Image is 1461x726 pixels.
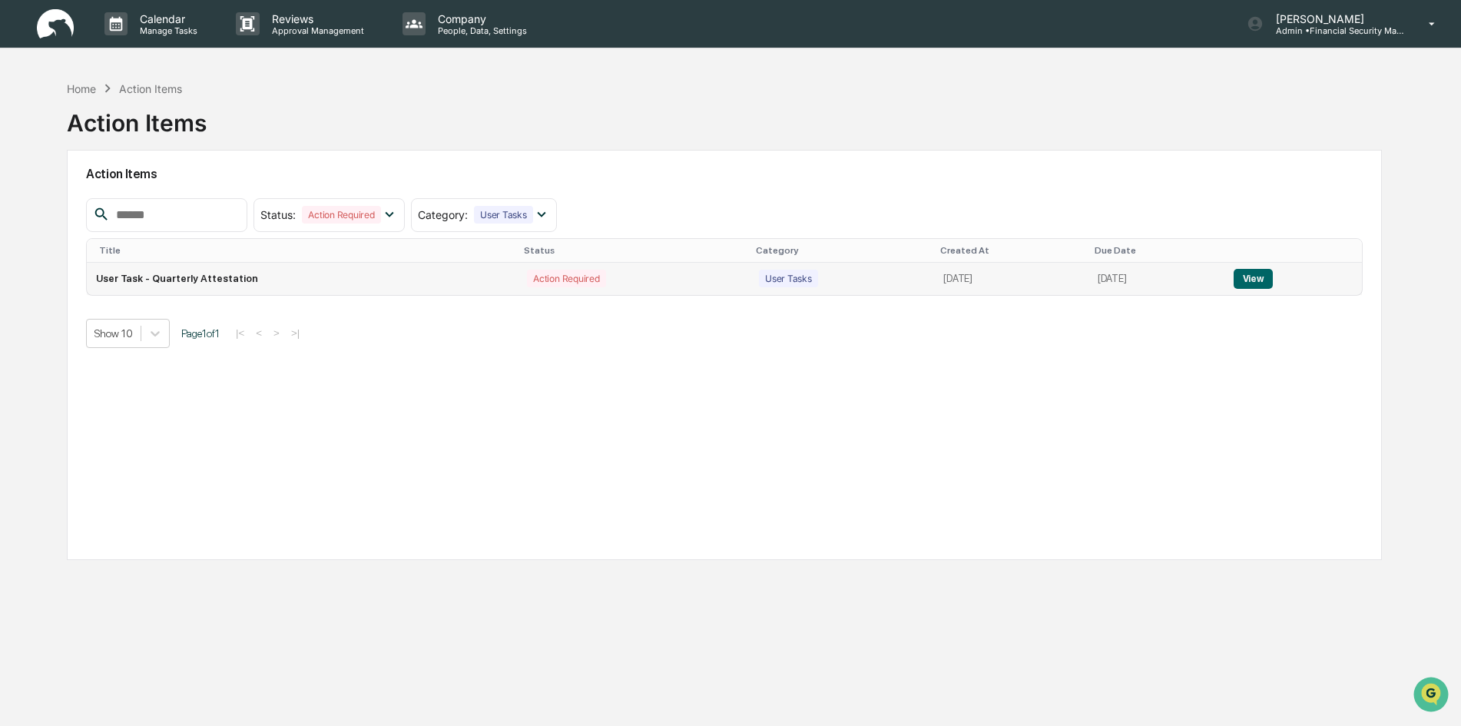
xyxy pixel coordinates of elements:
div: 🔎 [15,224,28,237]
span: Attestations [127,194,190,209]
iframe: Open customer support [1412,675,1453,717]
td: [DATE] [934,263,1088,295]
p: Approval Management [260,25,372,36]
span: Data Lookup [31,223,97,238]
span: Page 1 of 1 [181,327,220,340]
div: Action Required [302,206,380,224]
div: Due Date [1095,245,1218,256]
span: Preclearance [31,194,99,209]
div: User Tasks [474,206,533,224]
button: < [251,327,267,340]
p: Company [426,12,535,25]
div: Home [67,82,96,95]
p: How can we help? [15,32,280,57]
img: 1746055101610-c473b297-6a78-478c-a979-82029cc54cd1 [15,118,43,145]
button: Start new chat [261,122,280,141]
p: [PERSON_NAME] [1264,12,1406,25]
div: 🗄️ [111,195,124,207]
a: 🗄️Attestations [105,187,197,215]
button: >| [287,327,304,340]
div: User Tasks [759,270,818,287]
p: Admin • Financial Security Management [1264,25,1406,36]
p: Reviews [260,12,372,25]
p: Calendar [128,12,205,25]
div: Created At [940,245,1082,256]
button: |< [231,327,249,340]
td: [DATE] [1088,263,1224,295]
div: Category [756,245,928,256]
span: Pylon [153,260,186,272]
img: logo [37,9,74,39]
span: Status : [260,208,296,221]
div: Status [524,245,744,256]
div: Action Items [67,97,207,137]
td: User Task - Quarterly Attestation [87,263,518,295]
input: Clear [40,70,253,86]
a: View [1234,273,1273,284]
h2: Action Items [86,167,1363,181]
a: Powered byPylon [108,260,186,272]
button: View [1234,269,1273,289]
div: Start new chat [52,118,252,133]
a: 🔎Data Lookup [9,217,103,244]
p: People, Data, Settings [426,25,535,36]
a: 🖐️Preclearance [9,187,105,215]
div: Action Items [119,82,182,95]
div: Title [99,245,512,256]
div: We're available if you need us! [52,133,194,145]
div: 🖐️ [15,195,28,207]
div: Action Required [527,270,605,287]
button: > [269,327,284,340]
p: Manage Tasks [128,25,205,36]
span: Category : [418,208,468,221]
